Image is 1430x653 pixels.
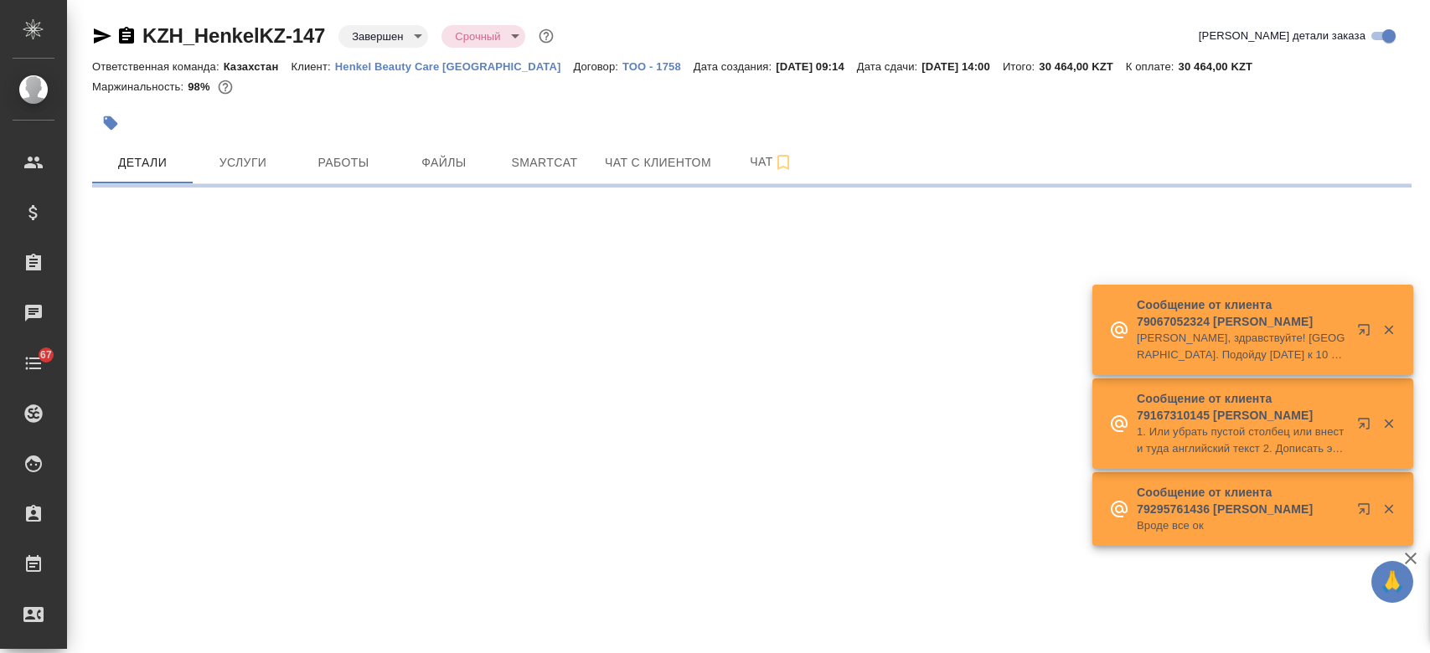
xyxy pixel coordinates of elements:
[441,25,525,48] div: Завершен
[921,60,1003,73] p: [DATE] 14:00
[1137,424,1346,457] p: 1. Или убрать пустой столбец или внести туда английский текст 2. Дописать электронную почту полност
[92,60,224,73] p: Ответственная команда:
[776,60,857,73] p: [DATE] 09:14
[116,26,137,46] button: Скопировать ссылку
[694,60,776,73] p: Дата создания:
[102,152,183,173] span: Детали
[92,80,188,93] p: Маржинальность:
[573,60,622,73] p: Договор:
[188,80,214,93] p: 98%
[504,152,585,173] span: Smartcat
[92,26,112,46] button: Скопировать ссылку для ЯМессенджера
[1137,517,1346,534] p: Вроде все ок
[605,152,711,173] span: Чат с клиентом
[1126,60,1179,73] p: К оплате:
[1003,60,1039,73] p: Итого:
[92,105,129,141] button: Добавить тэг
[30,347,62,363] span: 67
[347,29,408,44] button: Завершен
[224,60,292,73] p: Казахстан
[1179,60,1266,73] p: 30 464,00 KZT
[203,152,283,173] span: Услуги
[335,60,574,73] p: Henkel Beauty Care [GEOGRAPHIC_DATA]
[142,24,325,47] a: KZH_HenkelKZ-147
[303,152,384,173] span: Работы
[1371,416,1406,431] button: Закрыть
[1039,60,1126,73] p: 30 464,00 KZT
[4,342,63,384] a: 67
[338,25,428,48] div: Завершен
[1137,296,1346,330] p: Сообщение от клиента 79067052324 [PERSON_NAME]
[1137,390,1346,424] p: Сообщение от клиента 79167310145 [PERSON_NAME]
[335,59,574,73] a: Henkel Beauty Care [GEOGRAPHIC_DATA]
[1137,330,1346,363] p: [PERSON_NAME], здравствуйте! [GEOGRAPHIC_DATA]. Подойду [DATE] к 10 часам
[622,59,694,73] a: ТОО - 1758
[404,152,484,173] span: Файлы
[1371,501,1406,517] button: Закрыть
[622,60,694,73] p: ТОО - 1758
[535,25,557,47] button: Доп статусы указывают на важность/срочность заказа
[1347,407,1387,447] button: Открыть в новой вкладке
[1347,313,1387,353] button: Открыть в новой вкладке
[731,152,812,172] span: Чат
[1347,492,1387,532] button: Открыть в новой вкладке
[1137,484,1346,517] p: Сообщение от клиента 79295761436 [PERSON_NAME]
[214,76,236,98] button: 62.17 RUB;
[1371,322,1406,337] button: Закрыть
[1199,28,1365,44] span: [PERSON_NAME] детали заказа
[857,60,921,73] p: Дата сдачи:
[450,29,505,44] button: Срочный
[291,60,334,73] p: Клиент:
[773,152,793,172] svg: Подписаться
